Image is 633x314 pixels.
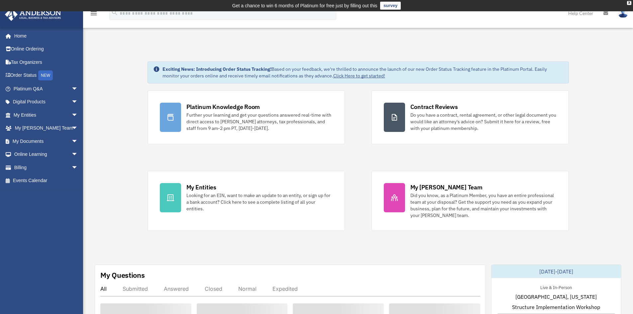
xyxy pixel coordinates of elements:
div: Expedited [272,285,298,292]
div: close [627,1,631,5]
div: Did you know, as a Platinum Member, you have an entire professional team at your disposal? Get th... [410,192,557,219]
a: Contract Reviews Do you have a contract, rental agreement, or other legal document you would like... [371,90,569,144]
div: Live & In-Person [535,283,577,290]
img: Anderson Advisors Platinum Portal [3,8,63,21]
a: My Entities Looking for an EIN, want to make an update to an entity, or sign up for a bank accoun... [148,171,345,231]
div: Platinum Knowledge Room [186,103,260,111]
span: arrow_drop_down [71,161,85,174]
i: menu [90,9,98,17]
div: Submitted [123,285,148,292]
a: Online Ordering [5,43,88,56]
div: Based on your feedback, we're thrilled to announce the launch of our new Order Status Tracking fe... [162,66,563,79]
div: Normal [238,285,257,292]
a: Platinum Knowledge Room Further your learning and get your questions answered real-time with dire... [148,90,345,144]
span: arrow_drop_down [71,95,85,109]
div: My Questions [100,270,145,280]
div: All [100,285,107,292]
a: My Entitiesarrow_drop_down [5,108,88,122]
div: My [PERSON_NAME] Team [410,183,482,191]
span: Structure Implementation Workshop [512,303,600,311]
div: My Entities [186,183,216,191]
a: Home [5,29,85,43]
i: search [111,9,118,16]
div: Get a chance to win 6 months of Platinum for free just by filling out this [232,2,377,10]
a: Events Calendar [5,174,88,187]
a: Online Learningarrow_drop_down [5,148,88,161]
img: User Pic [618,8,628,18]
div: Closed [205,285,222,292]
div: NEW [38,70,53,80]
a: menu [90,12,98,17]
div: Looking for an EIN, want to make an update to an entity, or sign up for a bank account? Click her... [186,192,333,212]
a: Click Here to get started! [333,73,385,79]
span: arrow_drop_down [71,108,85,122]
a: survey [380,2,401,10]
a: My [PERSON_NAME] Teamarrow_drop_down [5,122,88,135]
span: [GEOGRAPHIC_DATA], [US_STATE] [515,293,597,301]
a: My [PERSON_NAME] Team Did you know, as a Platinum Member, you have an entire professional team at... [371,171,569,231]
a: My Documentsarrow_drop_down [5,135,88,148]
a: Platinum Q&Aarrow_drop_down [5,82,88,95]
span: arrow_drop_down [71,122,85,135]
div: [DATE]-[DATE] [491,265,621,278]
span: arrow_drop_down [71,135,85,148]
span: arrow_drop_down [71,148,85,161]
strong: Exciting News: Introducing Order Status Tracking! [162,66,271,72]
div: Answered [164,285,189,292]
div: Contract Reviews [410,103,458,111]
a: Digital Productsarrow_drop_down [5,95,88,109]
span: arrow_drop_down [71,82,85,96]
div: Further your learning and get your questions answered real-time with direct access to [PERSON_NAM... [186,112,333,132]
a: Order StatusNEW [5,69,88,82]
a: Billingarrow_drop_down [5,161,88,174]
a: Tax Organizers [5,55,88,69]
div: Do you have a contract, rental agreement, or other legal document you would like an attorney's ad... [410,112,557,132]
